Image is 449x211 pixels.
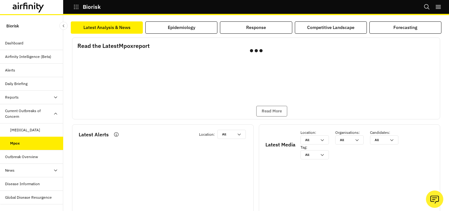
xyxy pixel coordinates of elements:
div: Disease Information [5,181,40,187]
p: Location : [199,132,215,137]
p: Read the Latest Mpox report [77,42,150,50]
p: Latest Alerts [79,131,109,138]
div: Dashboard [5,40,23,46]
div: [MEDICAL_DATA] [10,127,40,133]
p: Tag : [300,145,335,150]
p: Latest Media [265,141,295,148]
div: Airfinity Intelligence (Beta) [5,54,51,60]
p: Organisations : [335,130,370,135]
div: Epidemiology [168,24,195,31]
p: Biorisk [83,4,101,10]
div: Daily Briefing [5,81,27,87]
div: News [5,168,15,173]
div: Competitive Landscape [307,24,355,31]
button: Biorisk [73,2,101,12]
button: Ask our analysts [426,191,443,208]
div: Forecasting [393,24,417,31]
p: Location : [300,130,335,135]
button: Close Sidebar [59,22,68,30]
div: Alerts [5,67,15,73]
div: Current Outbreaks of Concern [5,108,53,119]
div: Latest Analysis & News [83,24,130,31]
div: Outbreak Overview [5,154,38,160]
button: Search [424,2,430,12]
button: Read More [256,106,287,117]
p: Biorisk [6,20,19,31]
div: Global Disease Resurgence [5,195,52,200]
p: Candidates : [370,130,405,135]
div: Mpox [10,140,20,146]
div: Reports [5,94,19,100]
div: Response [246,24,266,31]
